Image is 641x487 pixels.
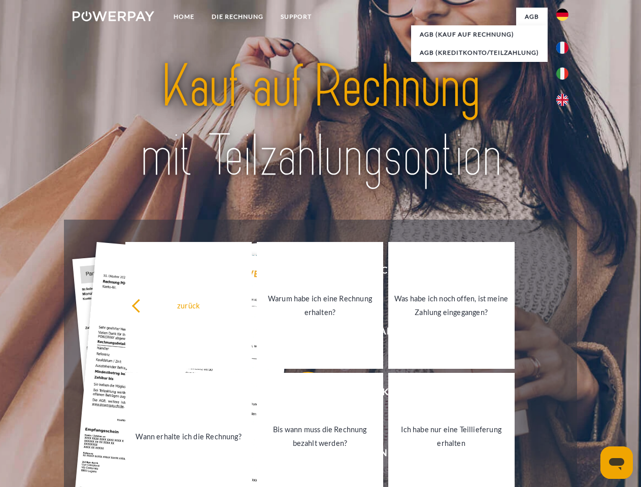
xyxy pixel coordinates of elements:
img: fr [556,42,568,54]
div: Ich habe nur eine Teillieferung erhalten [394,423,509,450]
div: Was habe ich noch offen, ist meine Zahlung eingegangen? [394,292,509,319]
a: AGB (Kauf auf Rechnung) [411,25,548,44]
a: SUPPORT [272,8,320,26]
a: AGB (Kreditkonto/Teilzahlung) [411,44,548,62]
img: logo-powerpay-white.svg [73,11,154,21]
div: zurück [131,298,246,312]
img: en [556,94,568,106]
a: agb [516,8,548,26]
a: Was habe ich noch offen, ist meine Zahlung eingegangen? [388,242,515,369]
a: Home [165,8,203,26]
img: de [556,9,568,21]
div: Wann erhalte ich die Rechnung? [131,429,246,443]
img: it [556,67,568,80]
iframe: Schaltfläche zum Öffnen des Messaging-Fensters [600,446,633,479]
div: Warum habe ich eine Rechnung erhalten? [263,292,377,319]
a: DIE RECHNUNG [203,8,272,26]
div: Bis wann muss die Rechnung bezahlt werden? [263,423,377,450]
img: title-powerpay_de.svg [97,49,544,194]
